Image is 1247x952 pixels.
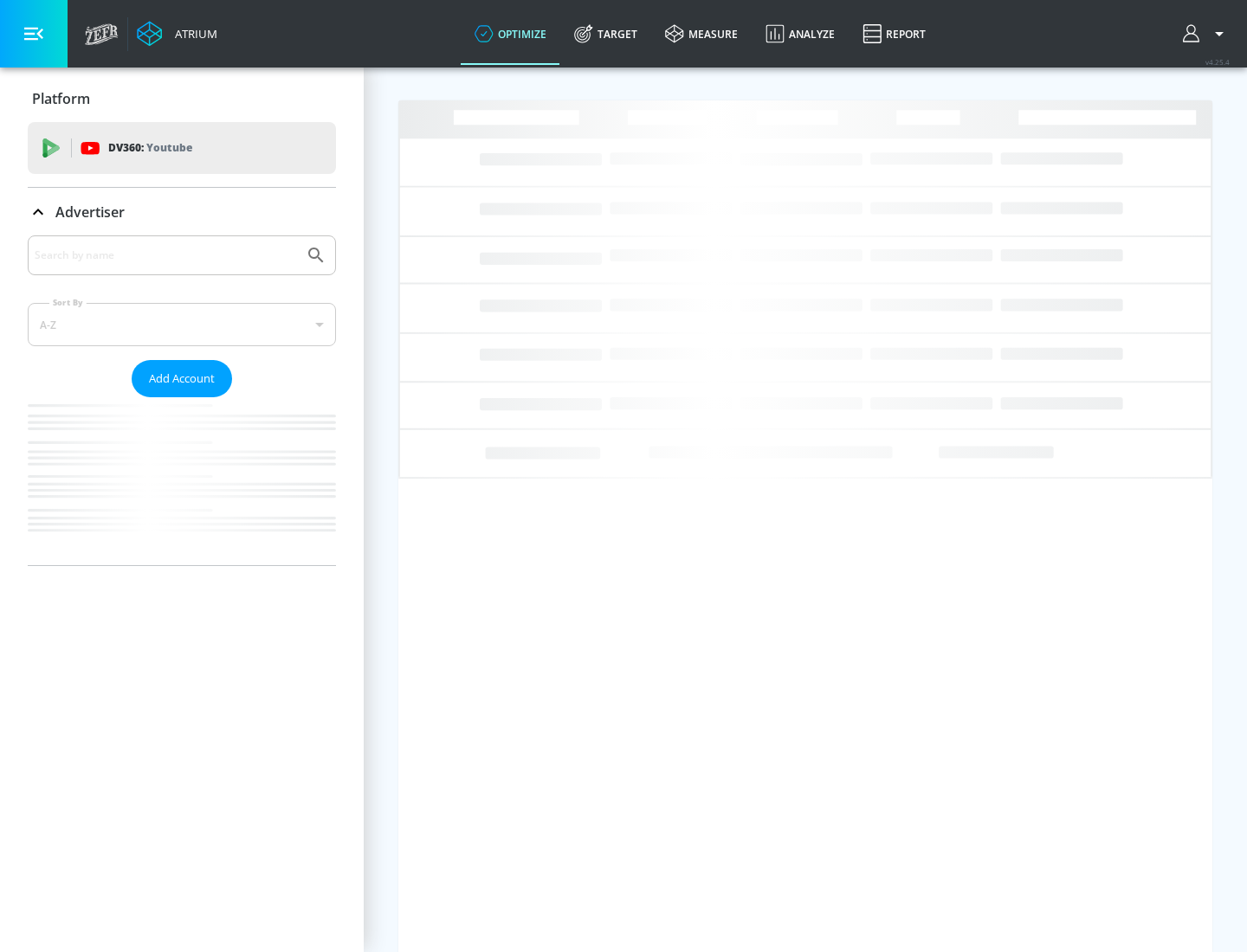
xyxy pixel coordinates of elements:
a: optimize [461,3,560,65]
button: Add Account [132,360,232,397]
p: Youtube [146,138,192,157]
nav: list of Advertiser [28,397,336,565]
a: Target [560,3,651,65]
p: Platform [32,89,90,108]
a: measure [651,3,752,65]
span: v 4.25.4 [1205,57,1230,67]
div: Atrium [168,26,217,42]
span: Add Account [149,369,215,389]
input: Search by name [35,244,297,267]
a: Analyze [752,3,849,65]
label: Sort By [49,297,87,308]
p: Advertiser [55,203,125,222]
div: A-Z [28,303,336,346]
div: Advertiser [28,235,336,565]
a: Report [849,3,940,65]
div: DV360: Youtube [28,122,336,174]
p: DV360: [108,138,192,158]
div: Advertiser [28,188,336,236]
div: Platform [28,74,336,123]
a: Atrium [137,21,217,47]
